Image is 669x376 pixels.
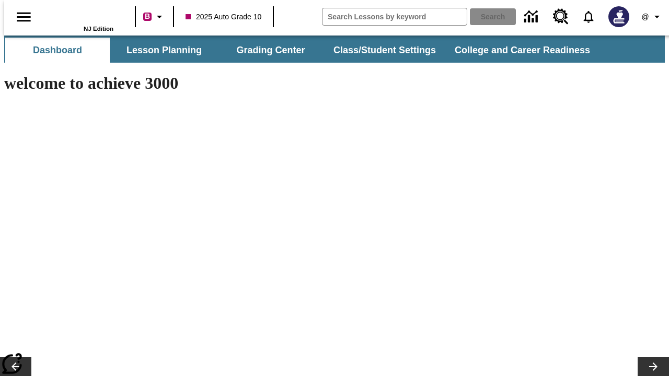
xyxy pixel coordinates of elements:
[608,6,629,27] img: Avatar
[575,3,602,30] a: Notifications
[112,38,216,63] button: Lesson Planning
[641,11,649,22] span: @
[322,8,467,25] input: search field
[45,5,113,26] a: Home
[446,38,598,63] button: College and Career Readiness
[602,3,636,30] button: Select a new avatar
[4,74,456,93] h1: welcome to achieve 3000
[84,26,113,32] span: NJ Edition
[139,7,170,26] button: Boost Class color is violet red. Change class color
[638,357,669,376] button: Lesson carousel, Next
[636,7,669,26] button: Profile/Settings
[4,36,665,63] div: SubNavbar
[218,38,323,63] button: Grading Center
[8,2,39,32] button: Open side menu
[5,38,110,63] button: Dashboard
[4,38,599,63] div: SubNavbar
[45,4,113,32] div: Home
[325,38,444,63] button: Class/Student Settings
[145,10,150,23] span: B
[186,11,261,22] span: 2025 Auto Grade 10
[518,3,547,31] a: Data Center
[547,3,575,31] a: Resource Center, Will open in new tab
